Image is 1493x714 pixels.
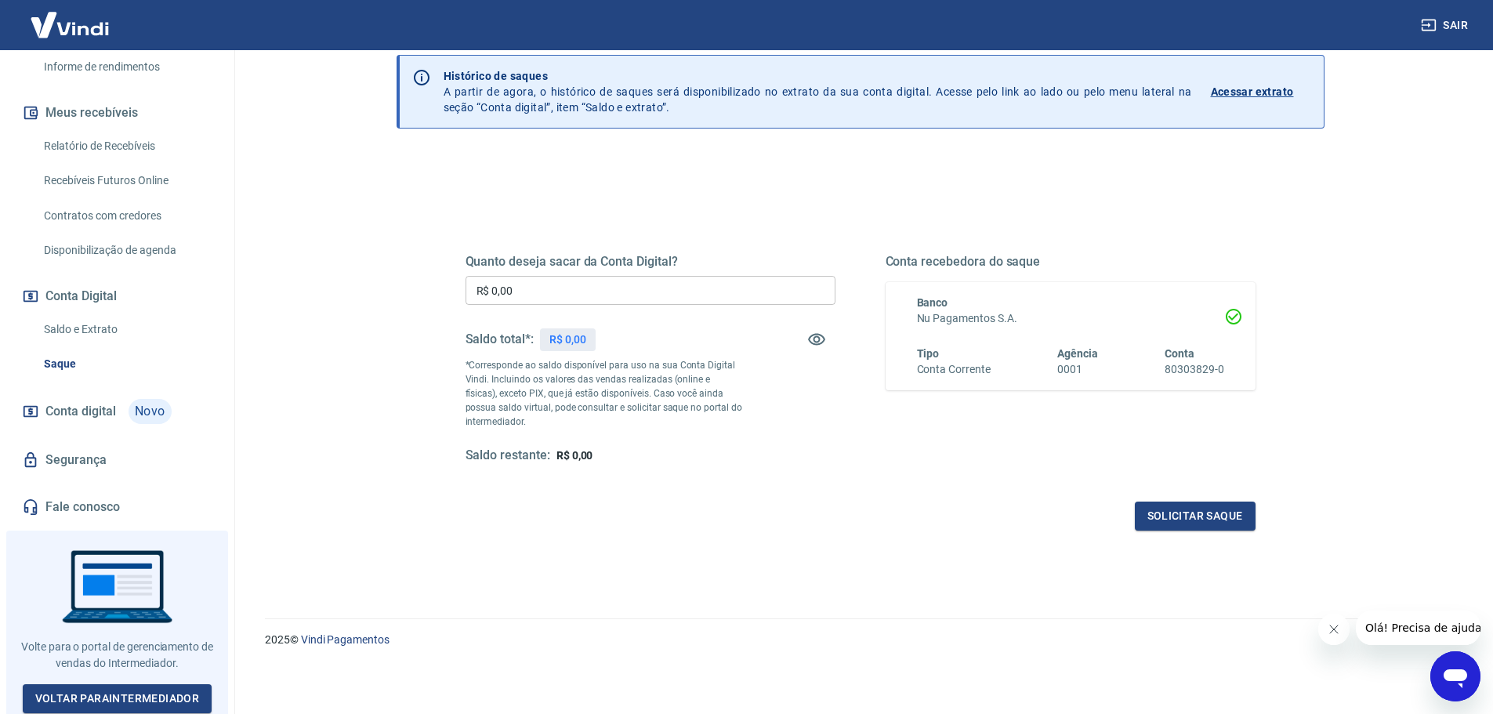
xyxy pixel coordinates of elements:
button: Sair [1418,11,1474,40]
a: Saldo e Extrato [38,314,216,346]
a: Fale conosco [19,490,216,524]
span: R$ 0,00 [556,449,593,462]
iframe: Button to launch messaging window [1430,651,1480,701]
a: Voltar paraIntermediador [23,684,212,713]
span: Conta digital [45,400,116,422]
a: Contratos com credores [38,200,216,232]
a: Acessar extrato [1211,68,1311,115]
p: R$ 0,00 [549,332,586,348]
p: A partir de agora, o histórico de saques será disponibilizado no extrato da sua conta digital. Ac... [444,68,1192,115]
button: Solicitar saque [1135,502,1256,531]
h5: Saldo total*: [466,332,534,347]
h5: Quanto deseja sacar da Conta Digital? [466,254,835,270]
a: Disponibilização de agenda [38,234,216,266]
span: Agência [1057,347,1098,360]
h5: Saldo restante: [466,448,550,464]
a: Vindi Pagamentos [301,633,390,646]
a: Segurança [19,443,216,477]
h6: Nu Pagamentos S.A. [917,310,1224,327]
iframe: Close message [1318,614,1350,645]
h6: Conta Corrente [917,361,991,378]
h6: 0001 [1057,361,1098,378]
span: Novo [129,399,172,424]
p: *Corresponde ao saldo disponível para uso na sua Conta Digital Vindi. Incluindo os valores das ve... [466,358,743,429]
button: Conta Digital [19,279,216,314]
span: Tipo [917,347,940,360]
span: Banco [917,296,948,309]
a: Saque [38,348,216,380]
p: 2025 © [265,632,1455,648]
a: Informe de rendimentos [38,51,216,83]
iframe: Message from company [1356,611,1480,645]
img: Vindi [19,1,121,49]
span: Olá! Precisa de ajuda? [9,11,132,24]
a: Relatório de Recebíveis [38,130,216,162]
button: Meus recebíveis [19,96,216,130]
h5: Conta recebedora do saque [886,254,1256,270]
h6: 80303829-0 [1165,361,1224,378]
a: Recebíveis Futuros Online [38,165,216,197]
p: Histórico de saques [444,68,1192,84]
p: Acessar extrato [1211,84,1294,100]
a: Conta digitalNovo [19,393,216,430]
span: Conta [1165,347,1194,360]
